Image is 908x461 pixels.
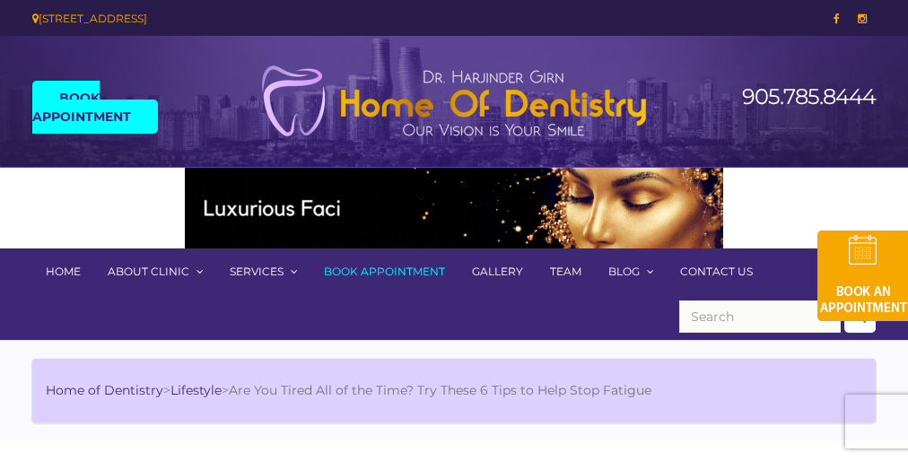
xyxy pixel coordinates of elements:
[667,248,766,295] a: Contact Us
[817,230,908,321] img: book-an-appointment-hod-gld.png
[216,248,310,295] a: Services
[32,248,94,295] a: Home
[742,83,876,109] a: 905.785.8444
[32,81,158,134] a: Book Appointment
[185,168,723,248] img: Medspa-Banner-Virtual-Consultation-2-1.gif
[252,65,656,138] img: Home of Dentistry
[537,248,595,295] a: Team
[229,382,651,398] span: Are You Tired All of the Time? Try These 6 Tips to Help Stop Fatigue
[458,248,537,295] a: Gallery
[679,300,841,333] input: Search
[46,382,163,398] a: Home of Dentistry
[94,248,216,295] a: About Clinic
[46,381,651,400] li: > >
[310,248,458,295] a: Book Appointment
[595,248,667,295] a: Blog
[32,9,441,28] div: [STREET_ADDRESS]
[170,382,222,398] a: Lifestyle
